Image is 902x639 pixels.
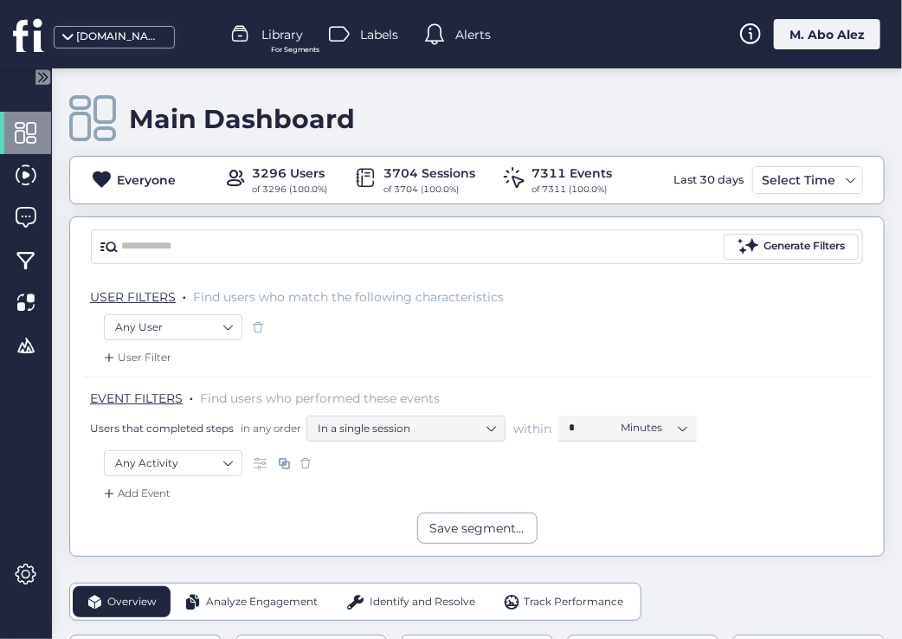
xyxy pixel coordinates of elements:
span: in any order [237,421,301,436]
nz-select-item: Any User [115,314,231,340]
span: Identify and Resolve [370,594,475,610]
div: Main Dashboard [129,103,355,135]
span: For Segments [271,44,319,55]
div: Save segment... [430,519,525,538]
span: Find users who match the following characteristics [193,289,504,305]
div: of 3296 (100.0%) [253,183,328,197]
div: 3704 Sessions [384,164,476,183]
div: Last 30 days [669,166,748,194]
span: EVENT FILTERS [90,390,183,406]
span: USER FILTERS [90,289,176,305]
div: Add Event [100,485,171,502]
span: Labels [360,25,398,44]
nz-select-item: In a single session [318,416,494,442]
div: Everyone [117,171,176,190]
nz-select-item: Minutes [621,415,686,441]
span: Track Performance [524,594,623,610]
div: [DOMAIN_NAME] [76,29,163,45]
div: 7311 Events [532,164,613,183]
span: Find users who performed these events [200,390,440,406]
nz-select-item: Any Activity [115,450,231,476]
span: Library [261,25,303,44]
span: . [183,286,186,303]
div: M. Abo Alez [774,19,880,49]
span: Alerts [455,25,491,44]
div: User Filter [100,349,171,366]
div: Select Time [757,170,840,190]
span: Overview [107,594,157,610]
span: Analyze Engagement [206,594,318,610]
div: 3296 Users [253,164,328,183]
div: Generate Filters [763,238,845,255]
div: of 7311 (100.0%) [532,183,613,197]
div: of 3704 (100.0%) [384,183,476,197]
button: Generate Filters [724,234,859,260]
span: within [513,420,551,437]
span: Users that completed steps [90,421,234,436]
span: . [190,387,193,404]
